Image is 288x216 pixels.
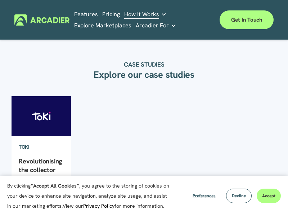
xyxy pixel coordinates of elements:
span: Accept [262,193,275,199]
strong: Explore our case studies [94,68,194,81]
a: Features [74,9,98,20]
img: Arcadier [14,14,69,26]
a: folder dropdown [124,9,167,20]
img: Revolutionising the collector experience in the Philippines [11,96,71,136]
span: Arcadier For [136,21,169,31]
span: Decline [232,193,246,199]
a: Privacy Policy [83,203,114,209]
a: Get in touch [220,10,274,29]
a: folder dropdown [136,20,176,31]
span: Preferences [193,193,216,199]
a: Pricing [102,9,120,20]
a: Explore Marketplaces [74,20,131,31]
button: Accept [257,189,281,203]
span: How It Works [124,9,159,19]
strong: “Accept All Cookies” [31,183,79,189]
strong: CASE STUDIES [124,60,165,68]
a: TOKI [12,136,37,157]
button: Preferences [187,189,221,203]
p: By clicking , you agree to the storing of cookies on your device to enhance site navigation, anal... [7,181,169,211]
button: Decline [226,189,252,203]
a: Revolutionising the collector experience in the [GEOGRAPHIC_DATA] [19,157,63,207]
